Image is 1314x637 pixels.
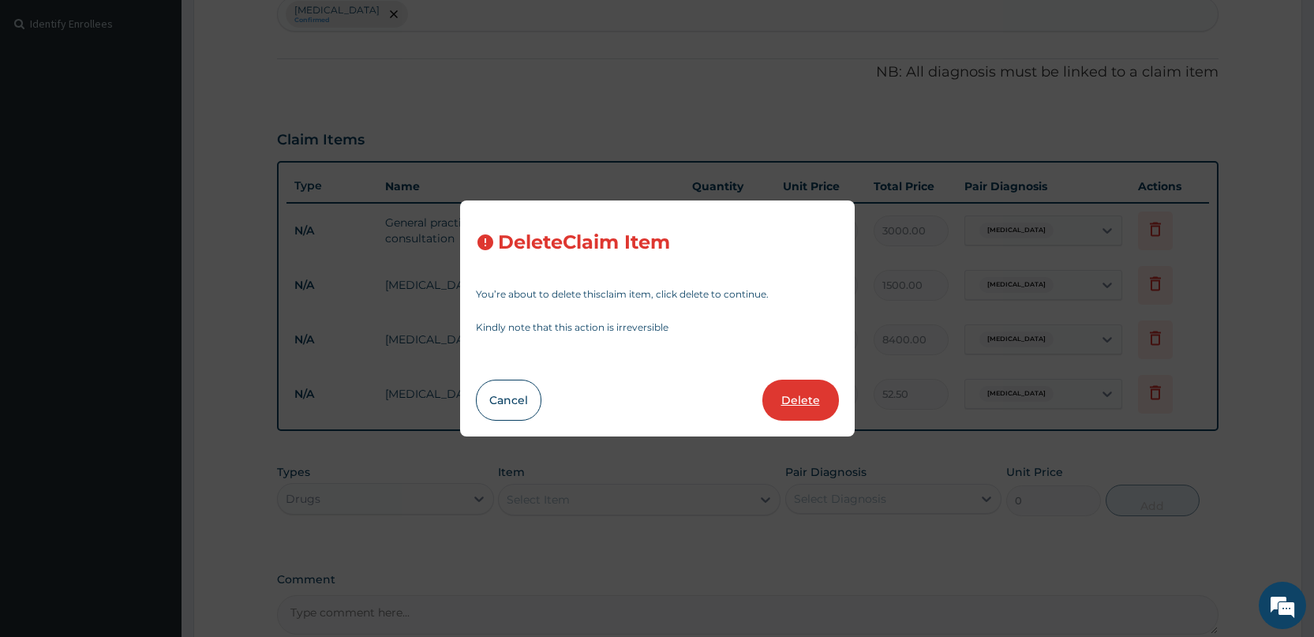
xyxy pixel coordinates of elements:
[8,431,301,486] textarea: Type your message and hit 'Enter'
[476,380,541,421] button: Cancel
[498,232,670,253] h3: Delete Claim Item
[476,323,839,332] p: Kindly note that this action is irreversible
[29,79,64,118] img: d_794563401_company_1708531726252_794563401
[476,290,839,299] p: You’re about to delete this claim item , click delete to continue.
[259,8,297,46] div: Minimize live chat window
[82,88,265,109] div: Chat with us now
[92,199,218,358] span: We're online!
[762,380,839,421] button: Delete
